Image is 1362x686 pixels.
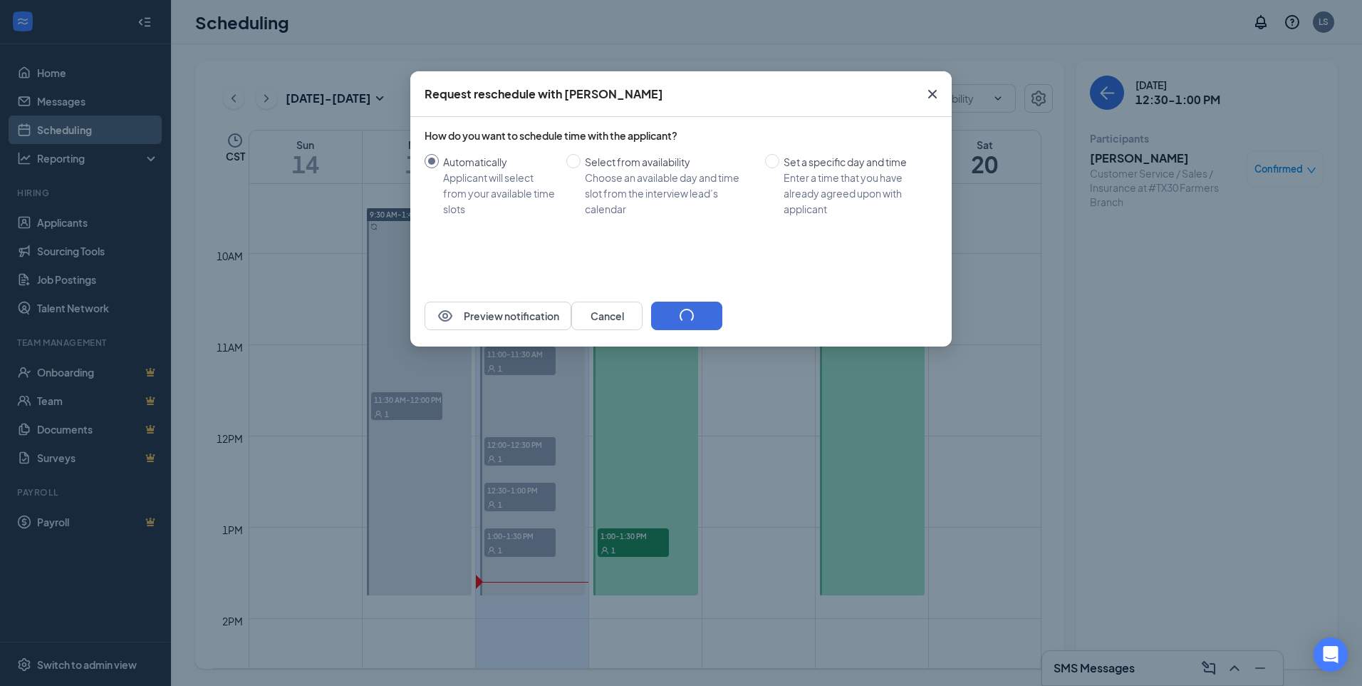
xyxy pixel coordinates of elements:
[437,307,454,324] svg: Eye
[585,154,754,170] div: Select from availability
[425,302,571,330] button: EyePreview notification
[425,86,663,102] div: Request reschedule with [PERSON_NAME]
[443,154,555,170] div: Automatically
[571,302,643,330] button: Cancel
[784,170,926,217] div: Enter a time that you have already agreed upon with applicant
[924,86,941,103] svg: Cross
[913,71,952,117] button: Close
[784,154,926,170] div: Set a specific day and time
[443,170,555,217] div: Applicant will select from your available time slots
[585,170,754,217] div: Choose an available day and time slot from the interview lead’s calendar
[1314,638,1348,672] div: Open Intercom Messenger
[425,128,937,143] div: How do you want to schedule time with the applicant?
